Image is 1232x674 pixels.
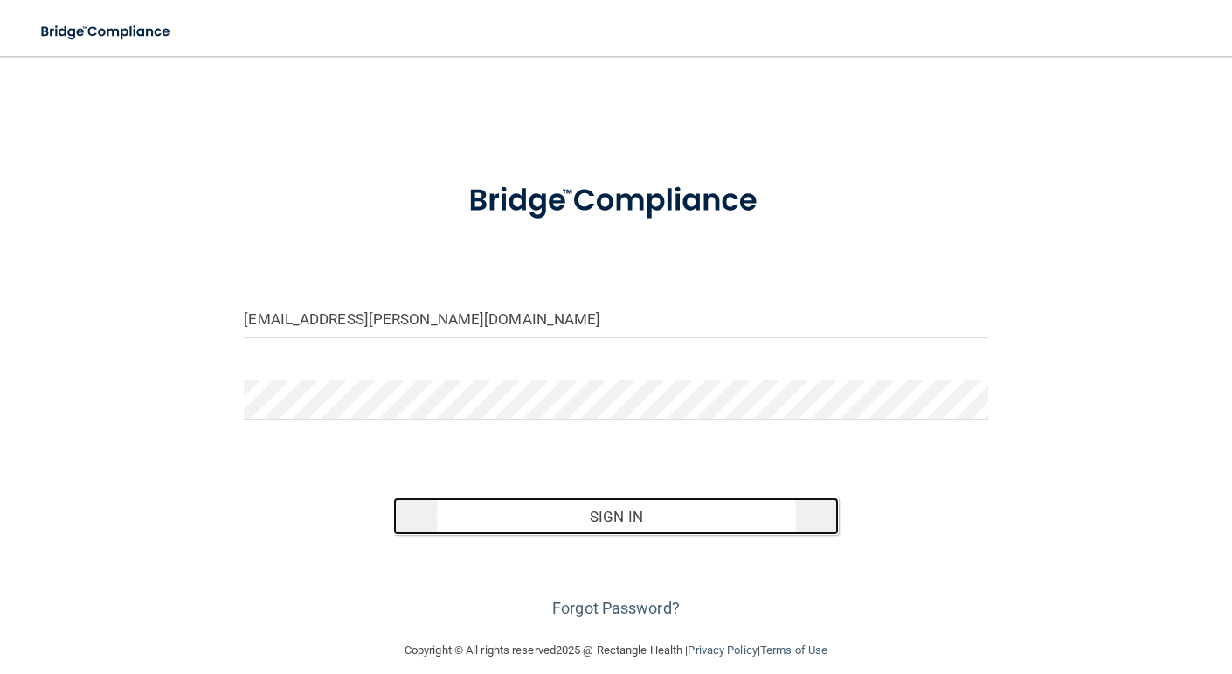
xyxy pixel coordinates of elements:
[26,14,187,50] img: bridge_compliance_login_screen.278c3ca4.svg
[437,161,796,241] img: bridge_compliance_login_screen.278c3ca4.svg
[244,299,987,338] input: Email
[760,643,827,657] a: Terms of Use
[688,643,757,657] a: Privacy Policy
[393,497,840,536] button: Sign In
[552,599,680,617] a: Forgot Password?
